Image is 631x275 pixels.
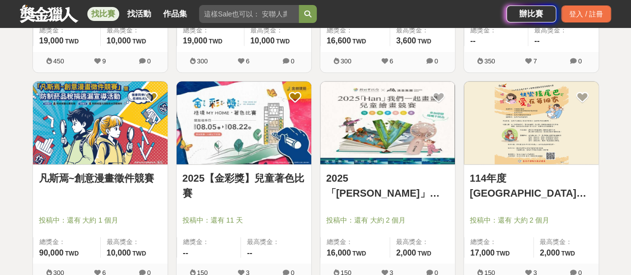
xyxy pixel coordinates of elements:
[470,249,495,257] span: 17,000
[464,81,599,165] img: Cover Image
[246,57,249,65] span: 6
[132,38,146,45] span: TWD
[147,57,151,65] span: 0
[418,38,431,45] span: TWD
[39,25,94,35] span: 總獎金：
[209,38,222,45] span: TWD
[327,237,384,247] span: 總獎金：
[396,25,449,35] span: 最高獎金：
[132,250,146,257] span: TWD
[327,36,351,45] span: 16,600
[327,249,351,257] span: 16,000
[183,25,238,35] span: 總獎金：
[183,237,235,247] span: 總獎金：
[65,250,78,257] span: TWD
[87,7,119,21] a: 找比賽
[123,7,155,21] a: 找活動
[39,215,162,226] span: 投稿中：還有 大約 1 個月
[65,38,78,45] span: TWD
[39,171,162,186] a: 凡斯焉~創意漫畫徵件競賽
[578,57,582,65] span: 0
[396,36,416,45] span: 3,600
[33,81,168,165] img: Cover Image
[470,36,476,45] span: --
[484,57,495,65] span: 350
[561,250,575,257] span: TWD
[470,215,593,226] span: 投稿中：還有 大約 2 個月
[540,249,560,257] span: 2,000
[533,57,537,65] span: 7
[250,25,305,35] span: 最高獎金：
[418,250,431,257] span: TWD
[327,25,384,35] span: 總獎金：
[39,249,64,257] span: 90,000
[352,250,366,257] span: TWD
[159,7,191,21] a: 作品集
[291,57,294,65] span: 0
[434,57,438,65] span: 0
[341,57,352,65] span: 300
[107,36,131,45] span: 10,000
[390,57,393,65] span: 6
[107,25,162,35] span: 最高獎金：
[326,171,449,201] a: 2025「[PERSON_NAME]」我們一起畫畫
[197,57,208,65] span: 300
[183,249,189,257] span: --
[396,249,416,257] span: 2,000
[183,215,305,226] span: 投稿中：還有 11 天
[540,237,593,247] span: 最高獎金：
[534,36,540,45] span: --
[183,36,208,45] span: 19,000
[247,237,305,247] span: 最高獎金：
[53,57,64,65] span: 450
[506,5,556,22] a: 辦比賽
[39,36,64,45] span: 19,000
[470,25,522,35] span: 總獎金：
[250,36,275,45] span: 10,000
[199,5,299,23] input: 這樣Sale也可以： 安聯人壽創意銷售法募集
[470,237,527,247] span: 總獎金：
[183,171,305,201] a: 2025【金彩獎】兒童著色比賽
[39,237,94,247] span: 總獎金：
[561,5,611,22] div: 登入 / 註冊
[107,249,131,257] span: 10,000
[276,38,289,45] span: TWD
[534,25,593,35] span: 最高獎金：
[102,57,106,65] span: 9
[107,237,162,247] span: 最高獎金：
[326,215,449,226] span: 投稿中：還有 大約 2 個月
[320,81,455,165] img: Cover Image
[352,38,366,45] span: TWD
[247,249,252,257] span: --
[396,237,449,247] span: 最高獎金：
[177,81,311,165] img: Cover Image
[470,171,593,201] a: 114年度[GEOGRAPHIC_DATA]國中小動物保護教育宣導繪畫比賽 2025
[496,250,509,257] span: TWD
